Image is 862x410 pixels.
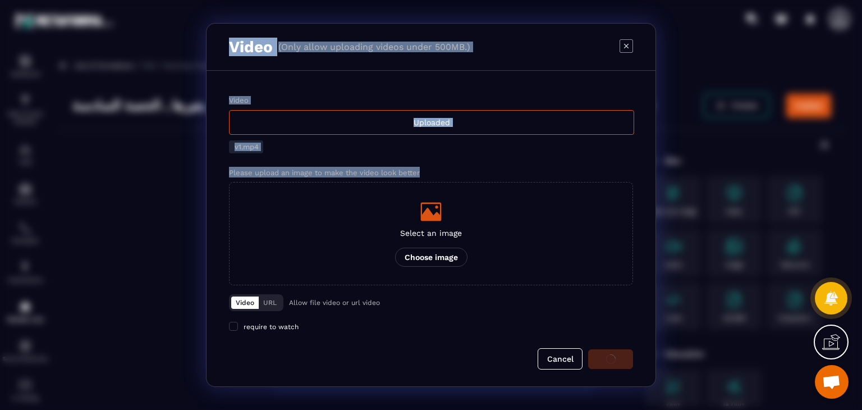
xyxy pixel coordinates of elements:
button: Cancel [538,348,583,370]
button: Video [231,297,259,309]
p: Allow file video or url video [289,299,380,307]
label: Please upload an image to make the video look better [229,168,420,177]
span: v1.mp4 [235,143,259,151]
div: Uploaded [229,110,634,135]
span: require to watch [244,323,299,331]
p: Choose image [395,248,467,267]
div: Open chat [815,365,849,399]
h3: Video [229,38,273,56]
label: Video [229,96,249,104]
p: Select an image [395,229,467,238]
button: URL [259,297,281,309]
p: (Only allow uploading videos under 500MB.) [278,42,470,52]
